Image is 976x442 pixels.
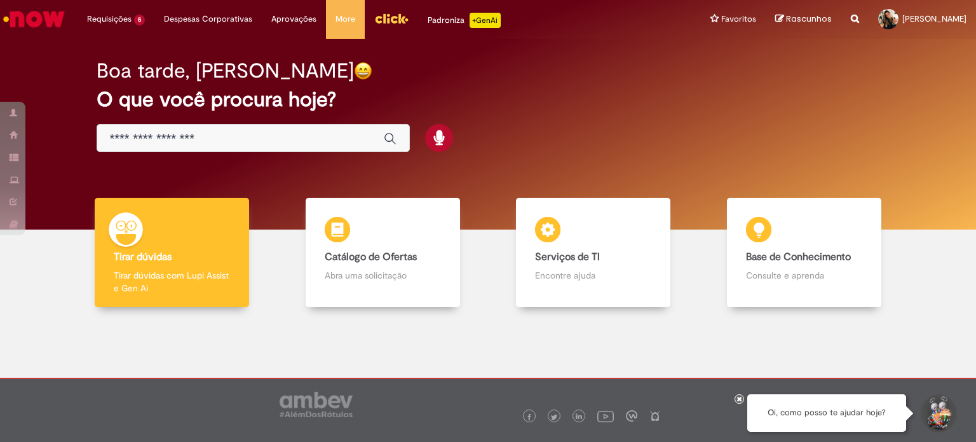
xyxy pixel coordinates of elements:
[325,269,441,282] p: Abra uma solicitação
[97,88,880,111] h2: O que você procura hoje?
[597,408,614,424] img: logo_footer_youtube.png
[271,13,316,25] span: Aprovações
[526,414,532,420] img: logo_footer_facebook.png
[280,392,353,417] img: logo_footer_ambev_rotulo_gray.png
[97,60,354,82] h2: Boa tarde, [PERSON_NAME]
[325,251,417,263] b: Catálogo de Ofertas
[164,13,252,25] span: Despesas Corporativas
[354,62,372,80] img: happy-face.png
[919,394,957,432] button: Iniciar Conversa de Suporte
[746,251,851,263] b: Base de Conhecimento
[114,251,172,263] b: Tirar dúvidas
[747,394,906,432] div: Oi, como posso te ajudar hoje?
[551,414,557,420] img: logo_footer_twitter.png
[278,198,489,308] a: Catálogo de Ofertas Abra uma solicitação
[775,13,832,25] a: Rascunhos
[428,13,501,28] div: Padroniza
[746,269,862,282] p: Consulte e aprenda
[626,410,637,422] img: logo_footer_workplace.png
[535,251,600,263] b: Serviços de TI
[535,269,651,282] p: Encontre ajuda
[699,198,910,308] a: Base de Conhecimento Consulte e aprenda
[470,13,501,28] p: +GenAi
[488,198,699,308] a: Serviços de TI Encontre ajuda
[374,9,409,28] img: click_logo_yellow_360x200.png
[335,13,355,25] span: More
[721,13,756,25] span: Favoritos
[67,198,278,308] a: Tirar dúvidas Tirar dúvidas com Lupi Assist e Gen Ai
[649,410,661,422] img: logo_footer_naosei.png
[902,13,966,24] span: [PERSON_NAME]
[1,6,67,32] img: ServiceNow
[576,413,582,421] img: logo_footer_linkedin.png
[134,15,145,25] span: 5
[114,269,230,294] p: Tirar dúvidas com Lupi Assist e Gen Ai
[786,13,832,25] span: Rascunhos
[87,13,132,25] span: Requisições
